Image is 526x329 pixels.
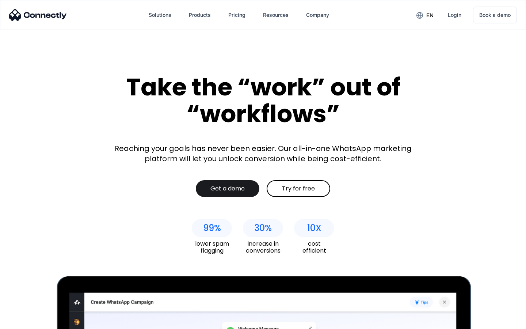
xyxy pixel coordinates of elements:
[254,223,272,233] div: 30%
[300,6,335,24] div: Company
[448,10,461,20] div: Login
[183,6,217,24] div: Products
[307,223,321,233] div: 10X
[15,316,44,326] ul: Language list
[306,10,329,20] div: Company
[426,10,434,20] div: en
[9,9,67,21] img: Connectly Logo
[210,185,245,192] div: Get a demo
[294,240,334,254] div: cost efficient
[228,10,245,20] div: Pricing
[189,10,211,20] div: Products
[203,223,221,233] div: 99%
[110,143,416,164] div: Reaching your goals has never been easier. Our all-in-one WhatsApp marketing platform will let yo...
[7,316,44,326] aside: Language selected: English
[196,180,259,197] a: Get a demo
[257,6,294,24] div: Resources
[222,6,251,24] a: Pricing
[442,6,467,24] a: Login
[99,74,427,127] div: Take the “work” out of “workflows”
[473,7,517,23] a: Book a demo
[263,10,289,20] div: Resources
[267,180,330,197] a: Try for free
[243,240,283,254] div: increase in conversions
[143,6,177,24] div: Solutions
[411,10,439,20] div: en
[282,185,315,192] div: Try for free
[192,240,232,254] div: lower spam flagging
[149,10,171,20] div: Solutions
